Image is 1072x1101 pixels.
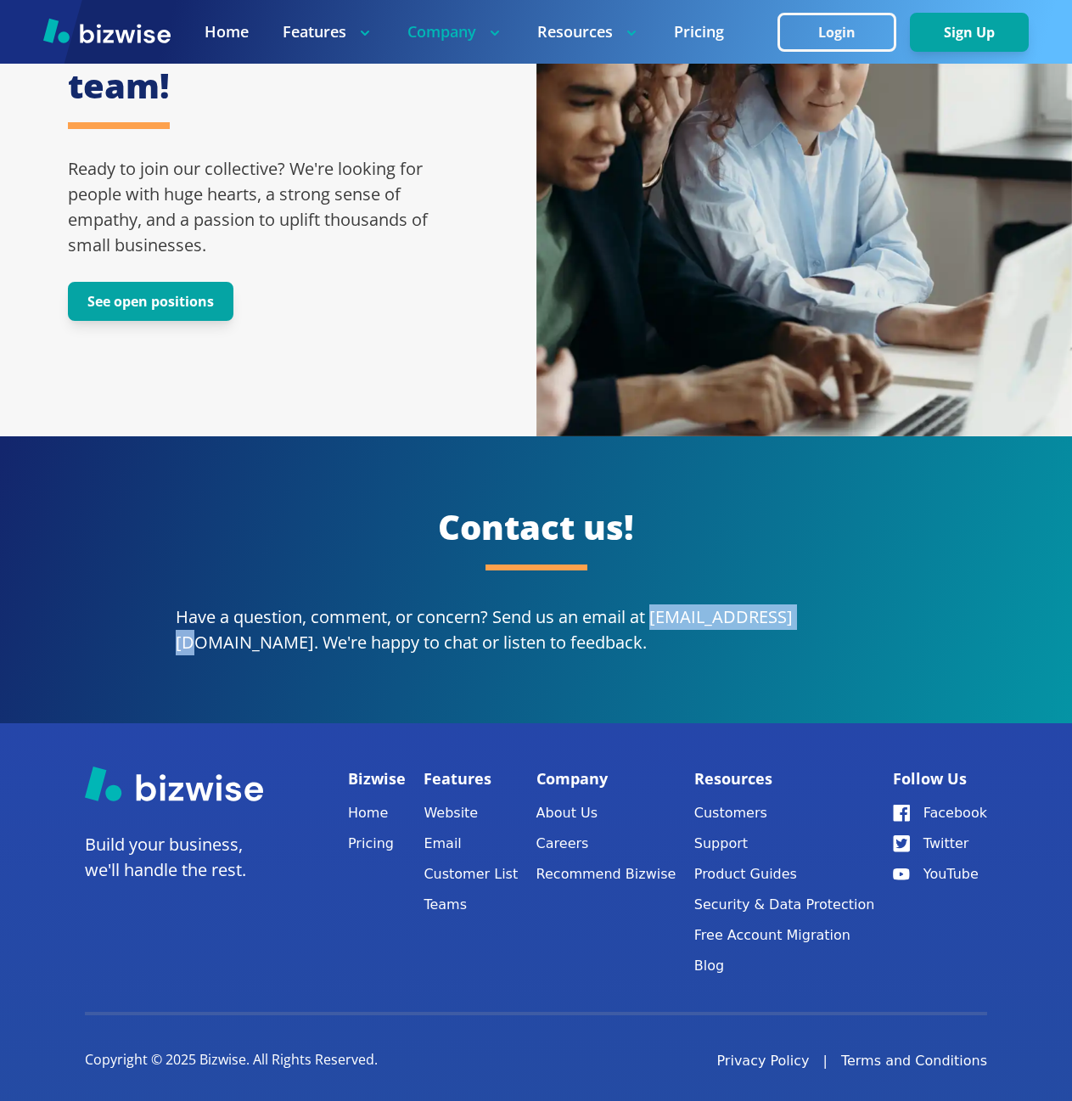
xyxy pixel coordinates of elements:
a: Home [348,801,406,825]
p: Bizwise [348,766,406,791]
a: Twitter [893,832,987,856]
a: Pricing [348,832,406,856]
p: Features [283,21,373,42]
a: Product Guides [694,862,875,886]
img: Bizwise Logo [43,18,171,43]
a: Security & Data Protection [694,893,875,917]
a: Careers [536,832,676,856]
button: See open positions [68,282,233,321]
a: See open positions [68,294,233,310]
a: About Us [536,801,676,825]
p: Company [407,21,503,42]
p: Build your business, we'll handle the rest. [85,832,263,883]
a: Terms and Conditions [841,1051,987,1071]
button: Login [777,13,896,52]
div: | [823,1051,828,1071]
a: Login [777,25,910,41]
img: Bizwise Logo [85,766,263,801]
p: Ready to join our collective? We're looking for people with huge hearts, a strong sense of empath... [68,156,469,258]
button: Support [694,832,875,856]
a: Pricing [674,21,724,42]
p: Company [536,766,676,791]
a: Blog [694,954,875,978]
a: Teams [424,893,518,917]
img: Facebook Icon [893,805,910,822]
a: Free Account Migration [694,924,875,947]
a: Facebook [893,801,987,825]
img: YouTube Icon [893,868,910,880]
p: Resources [537,21,640,42]
p: Features [424,766,518,791]
p: Copyright © 2025 Bizwise. All Rights Reserved. [85,1051,378,1070]
a: Recommend Bizwise [536,862,676,886]
p: Resources [694,766,875,791]
p: Have a question, comment, or concern? Send us an email at [EMAIL_ADDRESS][DOMAIN_NAME]. We're hap... [176,604,897,655]
img: Twitter Icon [893,835,910,852]
p: Follow Us [893,766,987,791]
a: Customer List [424,862,518,886]
button: Sign Up [910,13,1029,52]
h2: Contact us! [43,504,1030,550]
a: Website [424,801,518,825]
a: Privacy Policy [716,1051,809,1071]
a: Sign Up [910,25,1029,41]
a: Customers [694,801,875,825]
a: Home [205,21,249,42]
a: Email [424,832,518,856]
a: YouTube [893,862,987,886]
